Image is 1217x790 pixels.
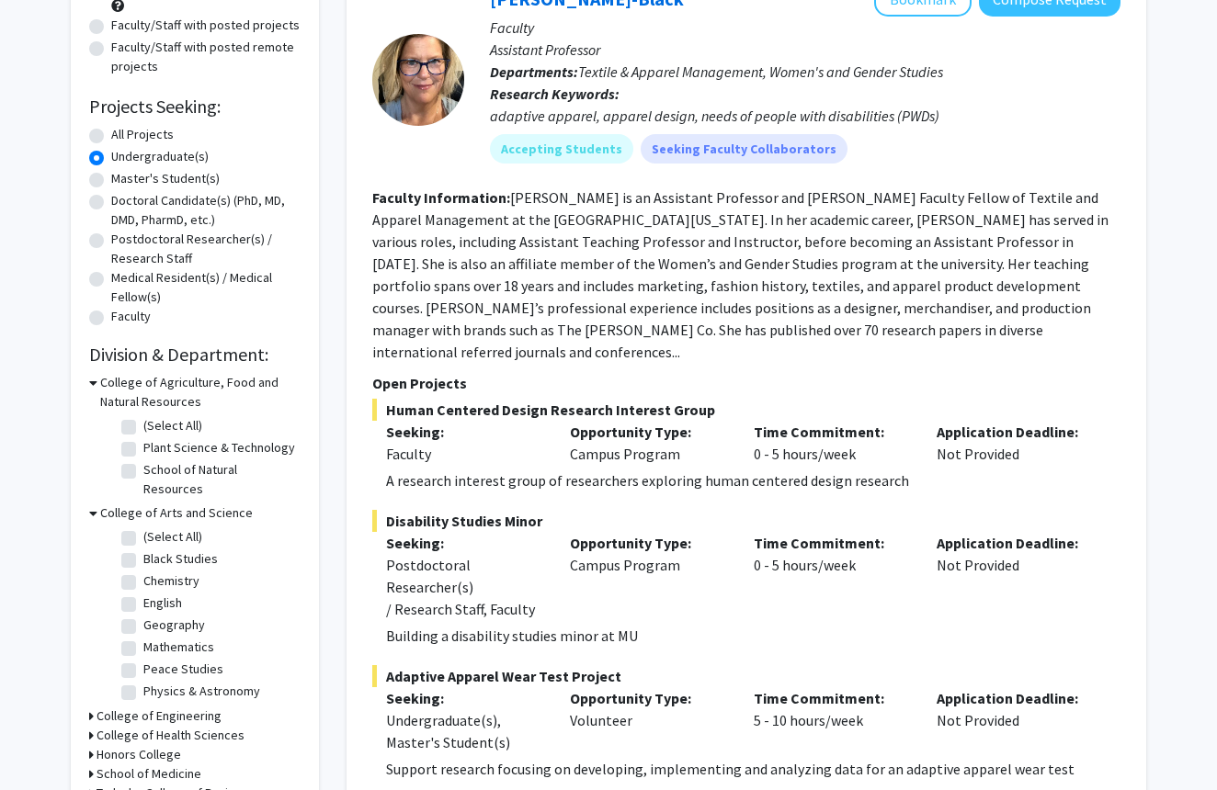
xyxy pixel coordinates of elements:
div: Not Provided [923,532,1107,620]
label: Medical Resident(s) / Medical Fellow(s) [111,268,301,307]
p: Support research focusing on developing, implementing and analyzing data for an adaptive apparel ... [386,758,1120,780]
label: Faculty/Staff with posted projects [111,16,300,35]
mat-chip: Accepting Students [490,134,633,164]
div: 5 - 10 hours/week [740,687,924,753]
b: Faculty Information: [372,188,510,207]
p: Building a disability studies minor at MU [386,625,1120,647]
label: Physics & Astronomy [143,682,260,701]
span: Textile & Apparel Management, Women's and Gender Studies [578,62,943,81]
p: Seeking: [386,532,542,554]
p: Application Deadline: [937,687,1093,709]
iframe: Chat [14,707,78,776]
label: Doctoral Candidate(s) (PhD, MD, DMD, PharmD, etc.) [111,191,301,230]
div: 0 - 5 hours/week [740,421,924,465]
p: Opportunity Type: [570,687,726,709]
div: Volunteer [556,687,740,753]
div: adaptive apparel, apparel design, needs of people with disabilities (PWDs) [490,105,1120,127]
label: Plant Science & Technology [143,438,295,457]
div: Faculty [386,443,542,465]
label: Peace Studies [143,660,223,679]
h3: College of Arts and Science [100,503,253,523]
label: All Projects [111,125,174,144]
div: Not Provided [923,421,1107,465]
p: Application Deadline: [937,421,1093,443]
span: Disability Studies Minor [372,510,1120,532]
p: Assistant Professor [490,39,1120,61]
label: Postdoctoral Researcher(s) / Research Staff [111,230,301,268]
label: Faculty/Staff with posted remote projects [111,38,301,76]
p: Faculty [490,17,1120,39]
h3: College of Agriculture, Food and Natural Resources [100,373,301,412]
div: Undergraduate(s), Master's Student(s) [386,709,542,753]
b: Departments: [490,62,578,81]
p: A research interest group of researchers exploring human centered design research [386,469,1120,491]
p: Application Deadline: [937,532,1093,554]
div: 0 - 5 hours/week [740,532,924,620]
h3: College of Engineering [97,706,222,726]
div: Campus Program [556,421,740,465]
h3: College of Health Sciences [97,726,245,745]
h3: School of Medicine [97,764,201,784]
p: Opportunity Type: [570,421,726,443]
label: Master's Student(s) [111,169,220,188]
p: Time Commitment: [754,421,910,443]
label: Chemistry [143,571,199,591]
div: Not Provided [923,687,1107,753]
p: Opportunity Type: [570,532,726,554]
span: Adaptive Apparel Wear Test Project [372,665,1120,687]
label: School of Natural Resources [143,460,296,499]
h2: Division & Department: [89,344,301,366]
h3: Honors College [97,745,181,764]
p: Seeking: [386,687,542,709]
label: English [143,593,182,613]
fg-read-more: [PERSON_NAME] is an Assistant Professor and [PERSON_NAME] Faculty Fellow of Textile and Apparel M... [372,188,1109,361]
mat-chip: Seeking Faculty Collaborators [641,134,847,164]
label: Psychological Sciences [143,704,273,723]
label: Undergraduate(s) [111,147,209,166]
div: Campus Program [556,532,740,620]
label: (Select All) [143,416,202,435]
label: (Select All) [143,527,202,547]
div: Postdoctoral Researcher(s) / Research Staff, Faculty [386,554,542,620]
label: Black Studies [143,549,218,569]
p: Time Commitment: [754,687,910,709]
p: Seeking: [386,421,542,443]
label: Faculty [111,307,151,326]
p: Open Projects [372,372,1120,394]
h2: Projects Seeking: [89,96,301,118]
span: Human Centered Design Research Interest Group [372,399,1120,421]
label: Mathematics [143,638,214,657]
p: Time Commitment: [754,532,910,554]
label: Geography [143,615,205,635]
b: Research Keywords: [490,85,620,103]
